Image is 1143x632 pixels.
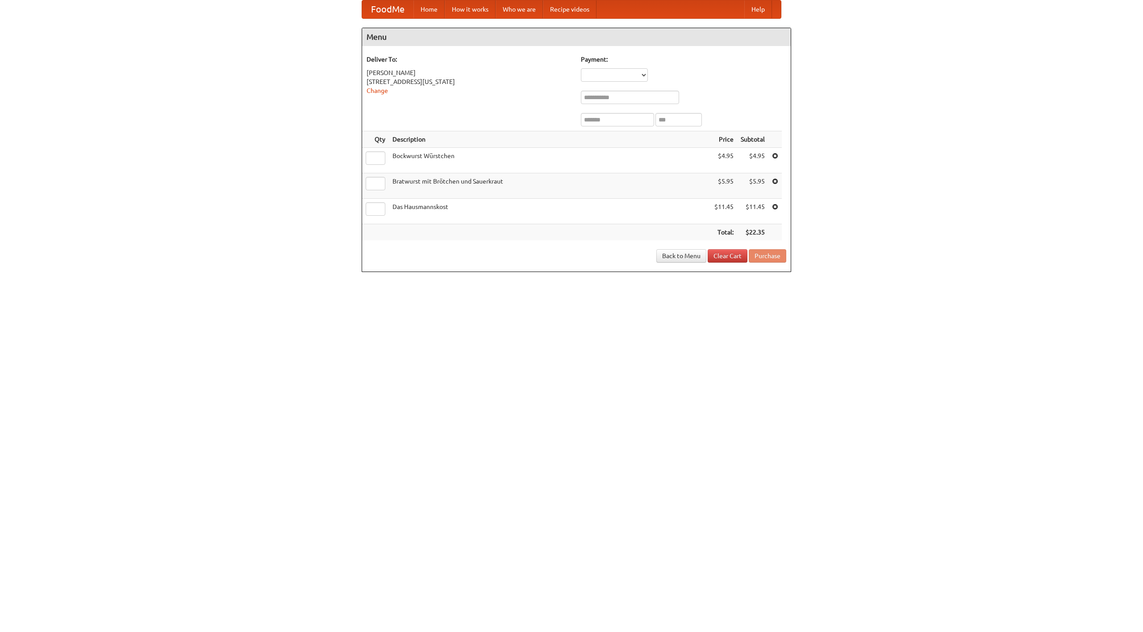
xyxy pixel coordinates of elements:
[737,131,768,148] th: Subtotal
[749,249,786,263] button: Purchase
[496,0,543,18] a: Who we are
[389,148,711,173] td: Bockwurst Würstchen
[656,249,706,263] a: Back to Menu
[445,0,496,18] a: How it works
[737,148,768,173] td: $4.95
[737,199,768,224] td: $11.45
[711,131,737,148] th: Price
[367,68,572,77] div: [PERSON_NAME]
[711,224,737,241] th: Total:
[744,0,772,18] a: Help
[543,0,597,18] a: Recipe videos
[367,77,572,86] div: [STREET_ADDRESS][US_STATE]
[737,224,768,241] th: $22.35
[389,199,711,224] td: Das Hausmannskost
[362,0,413,18] a: FoodMe
[389,131,711,148] th: Description
[362,28,791,46] h4: Menu
[708,249,747,263] a: Clear Cart
[367,55,572,64] h5: Deliver To:
[413,0,445,18] a: Home
[581,55,786,64] h5: Payment:
[389,173,711,199] td: Bratwurst mit Brötchen und Sauerkraut
[362,131,389,148] th: Qty
[737,173,768,199] td: $5.95
[367,87,388,94] a: Change
[711,173,737,199] td: $5.95
[711,199,737,224] td: $11.45
[711,148,737,173] td: $4.95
